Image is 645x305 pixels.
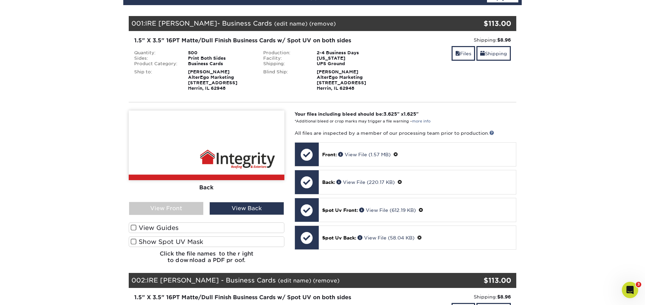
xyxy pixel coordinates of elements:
[209,202,284,215] div: View Back
[497,37,511,43] strong: $8.96
[129,16,452,31] div: 001:
[392,293,511,300] div: Shipping:
[134,37,382,45] div: 1.5" X 3.5" 16PT Matte/Dull Finish Business Cards w/ Spot UV on both sides
[295,119,430,124] small: *Additional bleed or crop marks may trigger a file warning –
[129,50,183,56] div: Quantity:
[455,51,460,56] span: files
[338,152,391,157] a: View File (1.57 MB)
[359,207,416,213] a: View File (612.19 KB)
[312,56,387,61] div: [US_STATE]
[145,19,272,27] span: IRE [PERSON_NAME]- Business Cards
[183,61,258,67] div: Business Cards
[476,46,511,61] a: Shipping
[278,277,311,284] a: (edit name)
[129,250,284,269] h6: Click the file names to the right to download a PDF proof.
[129,222,284,233] label: View Guides
[274,20,308,27] a: (edit name)
[129,61,183,67] div: Product Category:
[412,119,430,124] a: more info
[183,56,258,61] div: Print Both Sides
[258,69,312,91] div: Blind Ship:
[404,111,416,117] span: 1.625
[322,179,335,185] span: Back:
[313,277,340,284] a: (remove)
[258,61,312,67] div: Shipping:
[295,130,516,136] p: All files are inspected by a member of our processing team prior to production.
[452,275,511,286] div: $113.00
[322,207,358,213] span: Spot Uv Front:
[317,69,366,91] strong: [PERSON_NAME] AlterEgo Marketing [STREET_ADDRESS] Herrin, IL 62948
[312,61,387,67] div: UPS Ground
[188,69,237,91] strong: [PERSON_NAME] AlterEgo Marketing [STREET_ADDRESS] Herrin, IL 62948
[129,236,284,247] label: Show Spot UV Mask
[129,273,452,288] div: 002:
[258,56,312,61] div: Facility:
[309,20,336,27] a: (remove)
[147,276,276,284] span: IRE [PERSON_NAME] - Business Cards
[183,50,258,56] div: 500
[129,69,183,91] div: Ship to:
[322,235,356,241] span: Spot Uv Back:
[134,293,382,302] div: 1.5" X 3.5" 16PT Matte/Dull Finish Business Cards w/ Spot UV on both sides
[336,179,395,185] a: View File (220.17 KB)
[322,152,337,157] span: Front:
[129,202,203,215] div: View Front
[358,235,414,241] a: View File (58.04 KB)
[295,111,419,117] strong: Your files including bleed should be: " x "
[258,50,312,56] div: Production:
[480,51,485,56] span: shipping
[312,50,387,56] div: 2-4 Business Days
[452,46,475,61] a: Files
[452,18,511,29] div: $113.00
[129,56,183,61] div: Sides:
[497,294,511,300] strong: $8.96
[636,282,641,287] span: 3
[392,37,511,43] div: Shipping:
[383,111,397,117] span: 3.625
[129,180,284,195] div: Back
[622,282,638,298] iframe: Intercom live chat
